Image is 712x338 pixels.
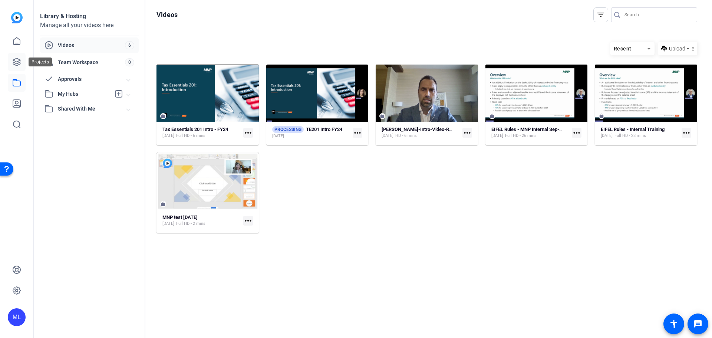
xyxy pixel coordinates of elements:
[243,128,253,138] mat-icon: more_horiz
[272,126,304,133] span: PROCESSING
[614,46,632,52] span: Recent
[306,127,342,132] strong: TE201 Intro FY24
[693,319,702,328] mat-icon: message
[40,21,139,30] div: Manage all your videos here
[353,128,362,138] mat-icon: more_horiz
[669,45,694,53] span: Upload File
[491,133,503,139] span: [DATE]
[29,58,52,66] div: Projects
[40,72,139,86] mat-expansion-panel-header: Approvals
[125,41,134,49] span: 6
[624,10,691,19] input: Search
[382,127,568,132] strong: [PERSON_NAME]-Intro-Video-Recording-[PERSON_NAME]-2023-09-12-12-24-44-223-0
[491,127,569,139] a: EIFEL Rules - MNP Internal Sep-23[DATE]Full HD - 26 mins
[156,10,178,19] h1: Videos
[40,101,139,116] mat-expansion-panel-header: Shared With Me
[162,221,174,227] span: [DATE]
[395,133,417,139] span: HD - 6 mins
[601,127,665,132] strong: EIFEL Rules - Internal Training
[382,133,393,139] span: [DATE]
[462,128,472,138] mat-icon: more_horiz
[58,105,127,113] span: Shared With Me
[162,214,198,220] strong: MNP test [DATE]
[601,127,679,139] a: EIFEL Rules - Internal Training[DATE]Full HD - 28 mins
[162,214,240,227] a: MNP test [DATE][DATE]Full HD - 2 mins
[58,59,125,66] span: Team Workspace
[505,133,537,139] span: Full HD - 26 mins
[40,12,139,21] div: Library & Hosting
[162,127,228,132] strong: Tax Essentials 201 Intro - FY24
[176,221,205,227] span: Full HD - 2 mins
[658,42,697,55] button: Upload File
[11,12,23,23] img: blue-gradient.svg
[58,42,125,49] span: Videos
[669,319,678,328] mat-icon: accessibility
[272,126,350,139] a: PROCESSINGTE201 Intro FY24[DATE]
[601,133,613,139] span: [DATE]
[272,133,284,139] span: [DATE]
[40,86,139,101] mat-expansion-panel-header: My Hubs
[8,308,26,326] div: ML
[682,128,691,138] mat-icon: more_horiz
[572,128,581,138] mat-icon: more_horiz
[162,133,174,139] span: [DATE]
[491,127,564,132] strong: EIFEL Rules - MNP Internal Sep-23
[243,216,253,226] mat-icon: more_horiz
[58,90,111,98] span: My Hubs
[176,133,205,139] span: Full HD - 6 mins
[125,58,134,66] span: 0
[58,75,127,83] span: Approvals
[162,127,240,139] a: Tax Essentials 201 Intro - FY24[DATE]Full HD - 6 mins
[596,10,605,19] mat-icon: filter_list
[382,127,459,139] a: [PERSON_NAME]-Intro-Video-Recording-[PERSON_NAME]-2023-09-12-12-24-44-223-0[DATE]HD - 6 mins
[614,133,646,139] span: Full HD - 28 mins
